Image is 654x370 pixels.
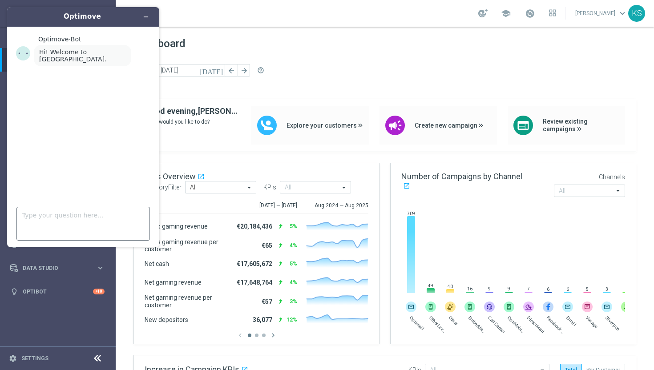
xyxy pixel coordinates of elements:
[38,36,150,43] div: ·
[10,280,105,303] div: Optibot
[96,264,105,272] i: keyboard_arrow_right
[21,356,48,361] a: Settings
[9,354,17,362] i: settings
[10,264,96,272] div: Data Studio
[139,11,153,23] button: Minimize widget
[618,8,627,18] span: keyboard_arrow_down
[10,288,18,296] i: lightbulb
[39,48,107,63] span: Hi! Welcome to [GEOGRAPHIC_DATA].
[71,36,81,43] span: Bot
[23,265,96,271] span: Data Studio
[93,289,105,294] div: +10
[628,5,645,22] div: KS
[23,280,93,303] a: Optibot
[10,265,105,272] button: Data Studio keyboard_arrow_right
[501,8,511,18] span: school
[10,288,105,295] button: lightbulb Optibot +10
[574,7,628,20] a: [PERSON_NAME]keyboard_arrow_down
[38,36,69,43] span: Optimove
[38,12,126,22] h1: Optimove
